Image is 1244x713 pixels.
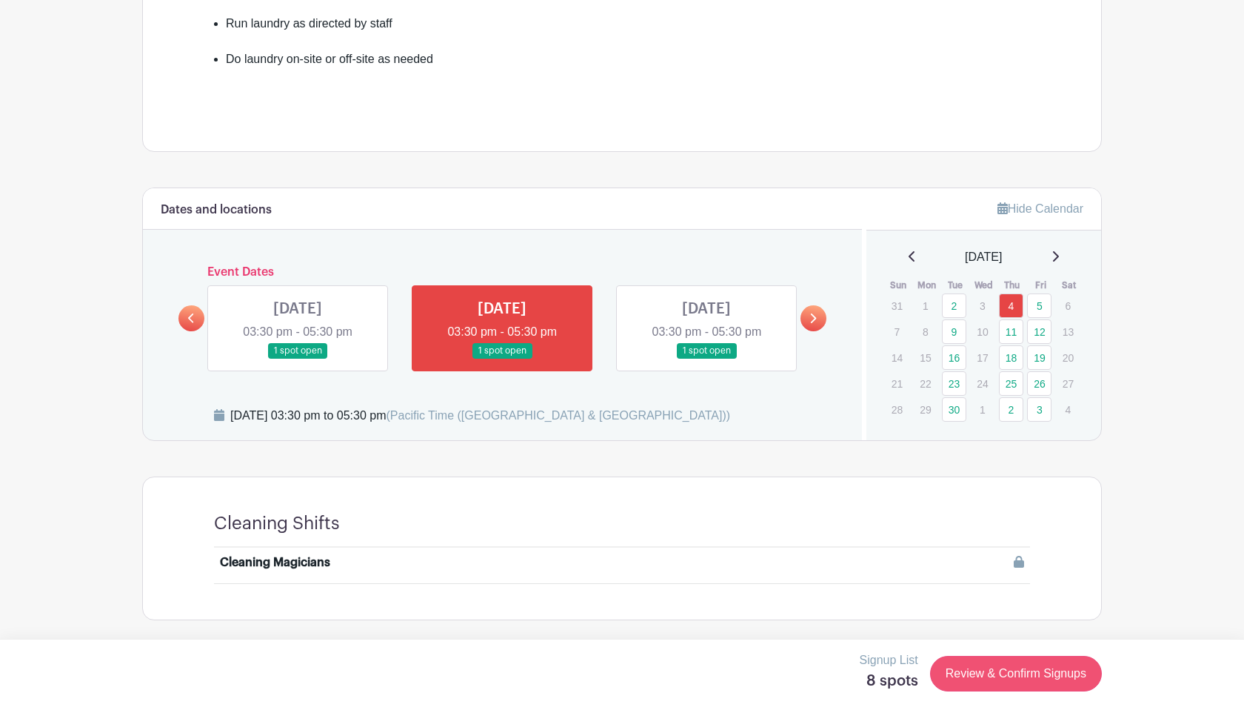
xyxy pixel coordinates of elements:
[942,345,966,370] a: 16
[1027,294,1051,318] a: 5
[1056,346,1080,369] p: 20
[970,320,994,343] p: 10
[1027,371,1051,396] a: 26
[913,346,937,369] p: 15
[885,346,909,369] p: 14
[969,278,998,293] th: Wed
[970,372,994,395] p: 24
[226,50,1030,86] li: Do laundry on-site or off-site as needed
[885,372,909,395] p: 21
[1055,278,1084,293] th: Sat
[942,319,966,344] a: 9
[226,15,1030,50] li: Run laundry as directed by staff
[885,320,909,343] p: 7
[999,397,1023,422] a: 2
[1026,278,1055,293] th: Fri
[386,409,730,422] span: (Pacific Time ([GEOGRAPHIC_DATA] & [GEOGRAPHIC_DATA]))
[860,651,918,669] p: Signup List
[913,294,937,317] p: 1
[941,278,970,293] th: Tue
[930,656,1102,692] a: Review & Confirm Signups
[1056,320,1080,343] p: 13
[1056,372,1080,395] p: 27
[1027,319,1051,344] a: 12
[230,407,730,425] div: [DATE] 03:30 pm to 05:30 pm
[942,371,966,396] a: 23
[997,202,1083,215] a: Hide Calendar
[1027,345,1051,370] a: 19
[214,513,340,534] h4: Cleaning Shifts
[998,278,1027,293] th: Thu
[999,319,1023,344] a: 11
[970,294,994,317] p: 3
[942,294,966,318] a: 2
[884,278,913,293] th: Sun
[1056,294,1080,317] p: 6
[942,397,966,422] a: 30
[885,294,909,317] p: 31
[912,278,941,293] th: Mon
[913,398,937,421] p: 29
[913,320,937,343] p: 8
[161,203,272,217] h6: Dates and locations
[970,346,994,369] p: 17
[1056,398,1080,421] p: 4
[220,554,330,571] div: Cleaning Magicians
[999,345,1023,370] a: 18
[885,398,909,421] p: 28
[970,398,994,421] p: 1
[999,371,1023,396] a: 25
[1027,397,1051,422] a: 3
[999,294,1023,318] a: 4
[860,672,918,690] h5: 8 spots
[204,265,800,279] h6: Event Dates
[913,372,937,395] p: 22
[965,248,1002,266] span: [DATE]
